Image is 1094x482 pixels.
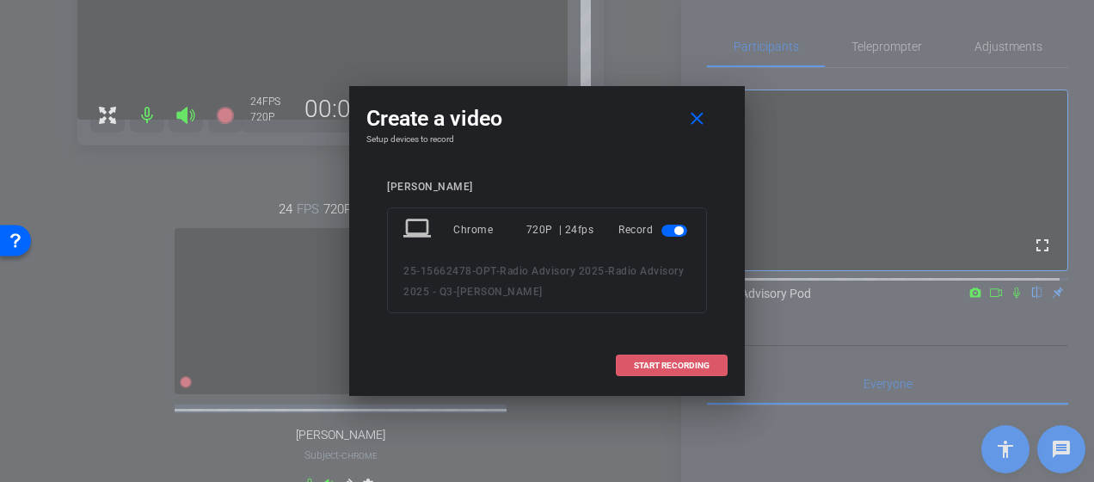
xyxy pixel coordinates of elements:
[605,265,609,277] span: -
[387,181,707,194] div: [PERSON_NAME]
[526,214,594,245] div: 720P | 24fps
[457,286,543,298] span: [PERSON_NAME]
[403,265,605,277] span: 25-15662478-OPT-Radio Advisory 2025
[366,134,728,145] h4: Setup devices to record
[366,103,728,134] div: Create a video
[453,286,458,298] span: -
[403,214,434,245] mat-icon: laptop
[634,361,710,370] span: START RECORDING
[616,355,728,376] button: START RECORDING
[618,214,691,245] div: Record
[453,214,526,245] div: Chrome
[686,108,708,130] mat-icon: close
